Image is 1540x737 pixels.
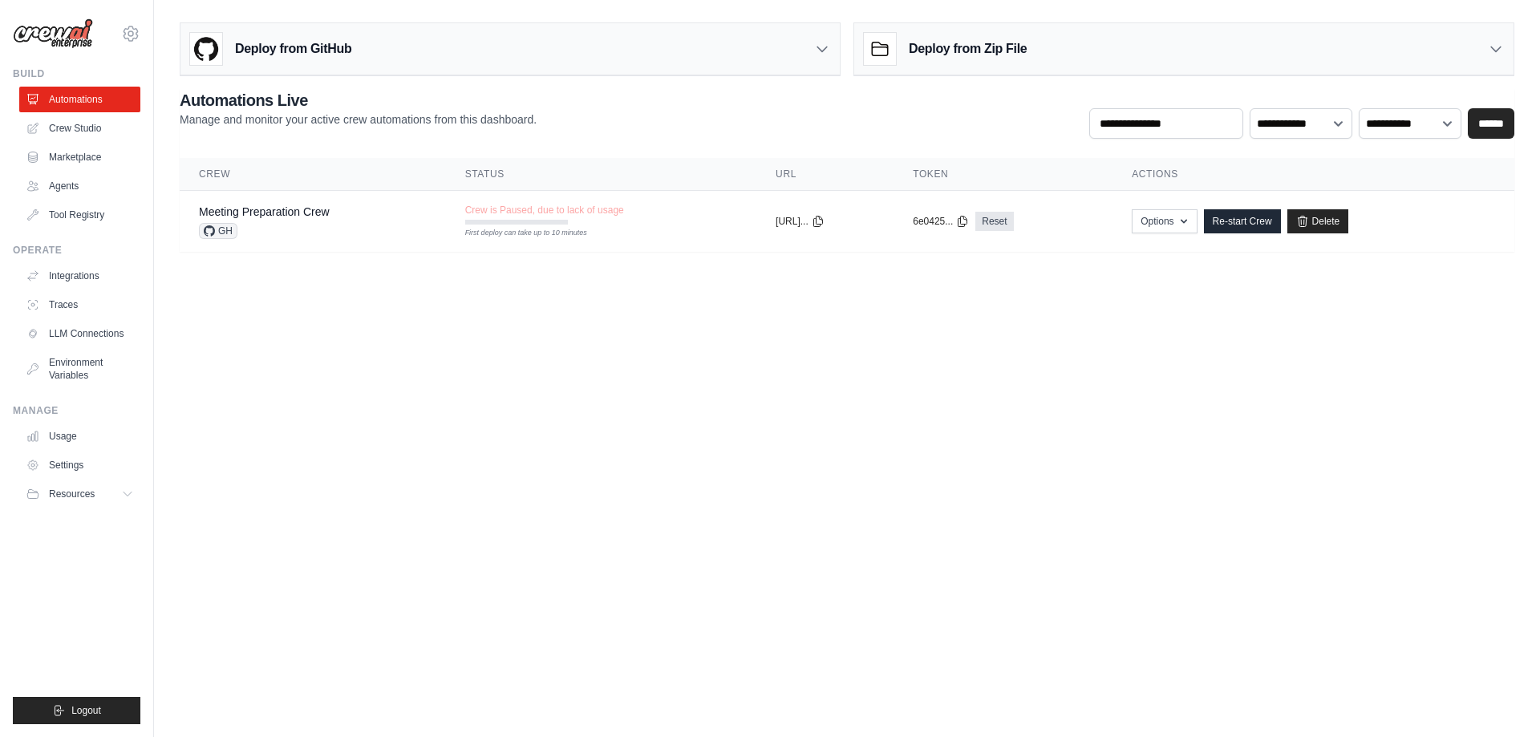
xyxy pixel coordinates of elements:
div: Build [13,67,140,80]
h3: Deploy from Zip File [909,39,1027,59]
th: Actions [1112,158,1514,191]
p: Manage and monitor your active crew automations from this dashboard. [180,111,537,128]
div: First deploy can take up to 10 minutes [465,228,568,239]
span: Logout [71,704,101,717]
a: Crew Studio [19,115,140,141]
a: Usage [19,423,140,449]
a: Integrations [19,263,140,289]
a: Re-start Crew [1204,209,1281,233]
th: Token [894,158,1112,191]
span: GH [199,223,237,239]
a: LLM Connections [19,321,140,346]
button: Resources [19,481,140,507]
span: Resources [49,488,95,500]
span: Crew is Paused, due to lack of usage [465,204,624,217]
a: Environment Variables [19,350,140,388]
div: Operate [13,244,140,257]
div: Manage [13,404,140,417]
a: Meeting Preparation Crew [199,205,330,218]
button: Logout [13,697,140,724]
th: Status [446,158,756,191]
button: Options [1132,209,1197,233]
img: Logo [13,18,93,49]
th: Crew [180,158,446,191]
a: Marketplace [19,144,140,170]
h2: Automations Live [180,89,537,111]
a: Agents [19,173,140,199]
th: URL [756,158,894,191]
img: GitHub Logo [190,33,222,65]
a: Automations [19,87,140,112]
a: Tool Registry [19,202,140,228]
h3: Deploy from GitHub [235,39,351,59]
a: Delete [1287,209,1349,233]
a: Settings [19,452,140,478]
a: Reset [975,212,1013,231]
a: Traces [19,292,140,318]
button: 6e0425... [913,215,969,228]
